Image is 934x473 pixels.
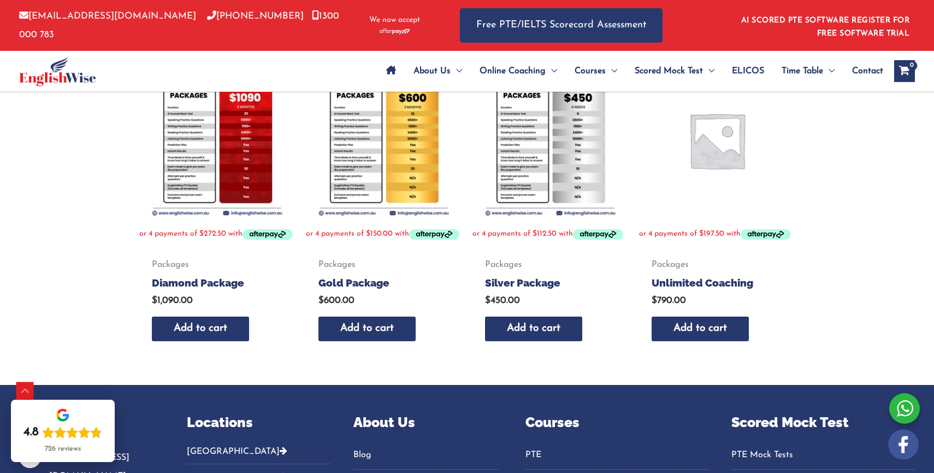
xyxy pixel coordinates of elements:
[894,60,915,82] a: View Shopping Cart, empty
[485,276,616,290] h2: Silver Package
[413,52,451,90] span: About Us
[485,259,616,271] span: Packages
[306,62,462,218] img: Gold Package
[460,8,663,43] a: Free PTE/IELTS Scorecard Assessment
[318,296,354,305] bdi: 600.00
[741,16,910,38] a: AI SCORED PTE SOFTWARE REGISTER FOR FREE SOFTWARE TRIAL
[472,62,628,218] img: Silver Package
[139,62,295,218] img: Diamond Package
[485,296,520,305] bdi: 450.00
[823,52,835,90] span: Menu Toggle
[19,11,339,39] a: 1300 000 783
[187,412,332,433] p: Locations
[19,11,196,21] a: [EMAIL_ADDRESS][DOMAIN_NAME]
[652,276,782,290] h2: Unlimited Coaching
[566,52,626,90] a: CoursesMenu Toggle
[575,52,606,90] span: Courses
[19,56,96,86] img: cropped-ew-logo
[318,276,449,295] a: Gold Package
[152,296,157,305] span: $
[652,296,686,305] bdi: 790.00
[23,425,102,440] div: Rating: 4.8 out of 5
[485,276,616,295] a: Silver Package
[639,62,795,218] img: Placeholder
[773,52,843,90] a: Time TableMenu Toggle
[485,317,582,341] a: Add to cart: “Silver Package”
[152,259,282,271] span: Packages
[405,52,471,90] a: About UsMenu Toggle
[843,52,883,90] a: Contact
[353,412,498,433] p: About Us
[606,52,617,90] span: Menu Toggle
[735,8,915,43] aside: Header Widget 1
[485,296,490,305] span: $
[888,429,919,460] img: white-facebook.png
[525,446,709,469] nav: Menu
[546,52,557,90] span: Menu Toggle
[451,52,462,90] span: Menu Toggle
[723,52,773,90] a: ELICOS
[782,52,823,90] span: Time Table
[377,52,883,90] nav: Site Navigation: Main Menu
[652,296,657,305] span: $
[152,317,249,341] a: Add to cart: “Diamond Package”
[369,15,420,26] span: We now accept
[23,425,39,440] div: 4.8
[525,446,709,464] a: PTE
[731,446,915,464] a: PTE Mock Tests
[525,412,709,433] p: Courses
[318,317,416,341] a: Add to cart: “Gold Package”
[652,259,782,271] span: Packages
[318,276,449,290] h2: Gold Package
[353,446,498,464] a: Blog
[207,11,304,21] a: [PHONE_NUMBER]
[731,412,915,433] p: Scored Mock Test
[45,445,81,453] div: 726 reviews
[703,52,714,90] span: Menu Toggle
[152,276,282,290] h2: Diamond Package
[318,296,324,305] span: $
[732,52,764,90] span: ELICOS
[652,276,782,295] a: Unlimited Coaching
[635,52,703,90] span: Scored Mock Test
[652,317,749,341] a: Add to cart: “Unlimited Coaching”
[471,52,566,90] a: Online CoachingMenu Toggle
[187,446,332,464] button: [GEOGRAPHIC_DATA]
[480,52,546,90] span: Online Coaching
[152,276,282,295] a: Diamond Package
[318,259,449,271] span: Packages
[852,52,883,90] span: Contact
[380,28,410,34] img: Afterpay-Logo
[152,296,193,305] bdi: 1,090.00
[626,52,723,90] a: Scored Mock TestMenu Toggle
